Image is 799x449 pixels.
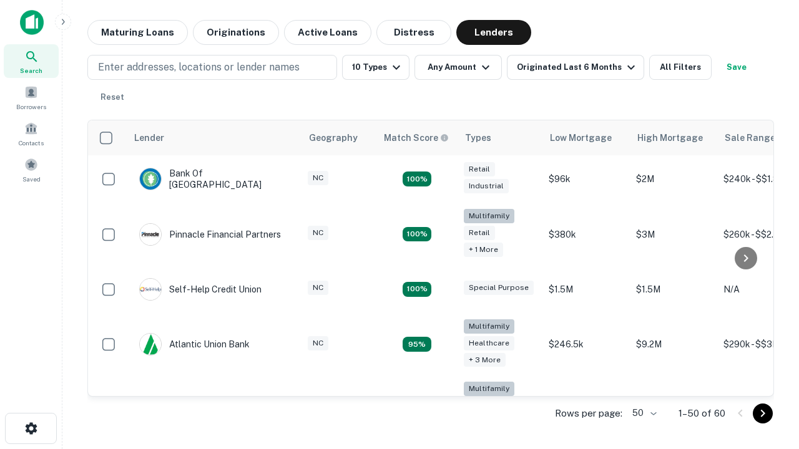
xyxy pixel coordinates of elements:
td: $3M [630,203,717,266]
div: NC [308,226,328,240]
td: $1.5M [542,266,630,313]
span: Borrowers [16,102,46,112]
button: Active Loans [284,20,371,45]
th: Low Mortgage [542,120,630,155]
td: $3.2M [630,375,717,438]
span: Saved [22,174,41,184]
div: Self-help Credit Union [139,278,262,301]
td: $2M [630,155,717,203]
td: $246.5k [542,313,630,376]
td: $9.2M [630,313,717,376]
button: Originations [193,20,279,45]
td: $96k [542,155,630,203]
a: Saved [4,153,59,186]
div: Pinnacle Financial Partners [139,223,281,246]
span: Contacts [19,138,44,148]
a: Borrowers [4,80,59,114]
th: High Mortgage [630,120,717,155]
button: All Filters [649,55,712,80]
button: Distress [376,20,451,45]
div: Special Purpose [464,281,534,295]
div: Types [465,130,491,145]
div: + 3 more [464,353,506,367]
td: $380k [542,203,630,266]
img: capitalize-icon.png [20,10,44,35]
button: Originated Last 6 Months [507,55,644,80]
div: NC [308,281,328,295]
div: Matching Properties: 15, hasApolloMatch: undefined [403,171,431,186]
iframe: Chat Widget [737,349,799,409]
div: Matching Properties: 11, hasApolloMatch: undefined [403,282,431,297]
p: Enter addresses, locations or lender names [98,60,300,75]
img: picture [140,279,161,300]
div: Retail [464,226,495,240]
h6: Match Score [384,131,446,145]
div: Capitalize uses an advanced AI algorithm to match your search with the best lender. The match sco... [384,131,449,145]
button: Go to next page [753,403,773,423]
div: Multifamily [464,319,514,334]
div: Lender [134,130,164,145]
button: Lenders [456,20,531,45]
div: Low Mortgage [550,130,612,145]
div: Atlantic Union Bank [139,333,250,355]
button: 10 Types [342,55,409,80]
div: Healthcare [464,336,514,350]
img: picture [140,334,161,355]
div: + 1 more [464,243,503,257]
div: NC [308,171,328,185]
th: Capitalize uses an advanced AI algorithm to match your search with the best lender. The match sco... [376,120,458,155]
div: 50 [627,404,659,422]
div: Retail [464,162,495,176]
th: Types [458,120,542,155]
button: Save your search to get updates of matches that match your search criteria. [717,55,757,80]
button: Reset [92,85,132,110]
button: Any Amount [414,55,502,80]
th: Lender [127,120,301,155]
div: Industrial [464,179,509,193]
div: The Fidelity Bank [139,396,240,418]
p: 1–50 of 60 [679,406,725,421]
div: Sale Range [725,130,775,145]
p: Rows per page: [555,406,622,421]
span: Search [20,65,42,75]
a: Search [4,44,59,78]
div: Multifamily [464,382,514,396]
img: picture [140,168,161,190]
div: NC [308,336,328,350]
td: $1.5M [630,266,717,313]
th: Geography [301,120,376,155]
a: Contacts [4,117,59,150]
div: Multifamily [464,209,514,223]
div: Matching Properties: 9, hasApolloMatch: undefined [403,337,431,352]
div: Matching Properties: 17, hasApolloMatch: undefined [403,227,431,242]
button: Maturing Loans [87,20,188,45]
div: Originated Last 6 Months [517,60,639,75]
div: Bank Of [GEOGRAPHIC_DATA] [139,168,289,190]
img: picture [140,224,161,245]
td: $246k [542,375,630,438]
div: Geography [309,130,358,145]
button: Enter addresses, locations or lender names [87,55,337,80]
div: High Mortgage [637,130,703,145]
